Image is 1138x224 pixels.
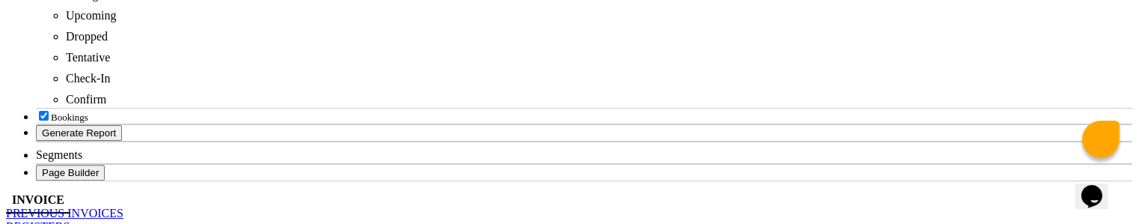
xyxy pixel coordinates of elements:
span: Check-In [66,72,111,85]
a: INVOICE [6,187,70,214]
iframe: chat widget [1075,164,1123,209]
button: Page Builder [36,165,105,181]
span: Tentative [66,51,110,64]
a: PREVIOUS INVOICES [6,207,123,220]
span: Upcoming [66,9,117,22]
span: Bookings [51,112,88,123]
span: Confirm [66,93,106,106]
span: Dropped [66,30,108,43]
button: Generate Report [36,125,122,141]
span: Segments [36,148,82,161]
